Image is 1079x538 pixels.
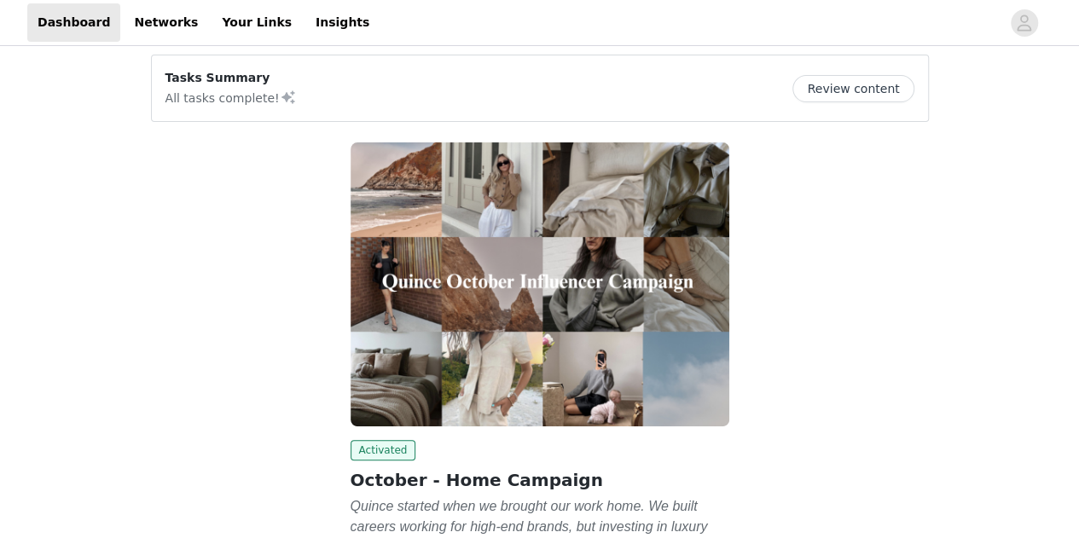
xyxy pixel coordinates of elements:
[792,75,914,102] button: Review content
[27,3,120,42] a: Dashboard
[212,3,302,42] a: Your Links
[305,3,380,42] a: Insights
[165,69,297,87] p: Tasks Summary
[351,467,729,493] h2: October - Home Campaign
[351,440,416,460] span: Activated
[165,87,297,107] p: All tasks complete!
[1016,9,1032,37] div: avatar
[351,142,729,426] img: Quince
[124,3,208,42] a: Networks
